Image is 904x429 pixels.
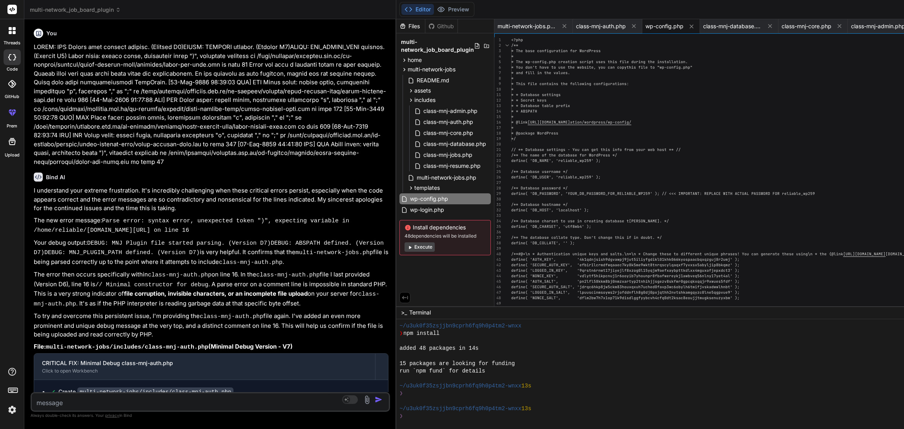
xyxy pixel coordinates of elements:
img: settings [5,403,19,416]
div: 33 [494,213,501,218]
label: prem [7,123,17,129]
span: xzog0l15yqjm9aefxaybpttkdlxx4mguxofjepxdct3' ); [629,268,740,273]
span: define( 'DB_CHARSET', 'utf8mb4' ); [511,224,591,229]
div: 6 [494,65,501,70]
span: om your web host ** // [629,147,681,152]
div: 22 [494,153,501,158]
span: *\n * Change these to different unique phrases! Y [629,251,744,256]
div: 20 [494,142,501,147]
label: GitHub [5,93,19,100]
span: * This file contains the following configurations [511,81,627,86]
span: /** Database hostname */ [511,202,568,207]
p: Your debug output: is very helpful. It confirms that the file is being parsed correctly up to the... [34,238,388,267]
div: 49 [494,301,501,306]
span: * You don't have to use the website, you can copy [511,65,627,70]
span: <?php [511,37,523,42]
div: 17 [494,125,501,131]
span: * The base configuration for WordPress [511,48,601,53]
span: multi-network_job_board_plugin [401,38,474,54]
div: 36 [494,229,501,235]
div: Create [58,388,233,396]
div: 5 [494,59,501,65]
span: privacy [105,413,119,418]
span: class-mnj-core.php [423,128,474,138]
div: 7 [494,70,501,76]
div: 44 [494,273,501,279]
span: define( 'DB_PASSWORD', 'YOUR_DB_PASSWORD_FOR_RELIA [511,191,629,196]
code: multi-network-jobs/includes/class-mnj-auth.php [46,344,208,351]
div: 4 [494,54,501,59]
button: Preview [434,4,472,15]
div: 29 [494,191,501,196]
span: 15 packages are looking for funding [399,360,515,367]
div: 2 [494,43,501,48]
span: : [627,81,629,86]
span: class-mnj-database.php [703,22,762,30]
span: /** Database password */ [511,185,568,191]
label: threads [4,40,20,46]
div: 32 [494,207,501,213]
div: CRITICAL FIX: Minimal Debug class-mnj-auth.php [42,359,367,367]
h6: Bind AI [46,173,65,181]
span: wp-login.php [409,205,445,215]
code: DEBUG: MNJ Plugin file started parsing. (Version D7)DEBUG: ABSPATH defined. (Version D7)DEBUG: MN... [34,240,387,256]
code: class-mnj-auth.php [219,259,282,266]
span: ation/wordpress/wp-config/ [570,120,631,125]
span: [URL][DOMAIN_NAME] [528,120,570,125]
span: define( 'DB_USER', 'reliable_wp259' ); [511,175,601,180]
span: added 48 packages in 14s [399,345,479,352]
span: ~/u3uk0f35zsjjbn9cprh6fq9h0p4tm2-wnxx [399,405,521,413]
span: 8k5me9wkt8tnrqscylqaqxf7yvxsx5abyljip8bkqmz' ); [629,262,740,267]
span: ~/u3uk0f35zsjjbn9cprh6fq9h0p4tm2-wnxx [399,322,521,330]
div: 1 [494,37,501,43]
div: 27 [494,180,501,185]
div: 26 [494,175,501,180]
strong: File: (Minimal Debug Version - V7) [34,343,293,350]
span: * and fill in the values. [511,70,570,75]
button: Editor [401,4,434,15]
span: class-mnj-resume.php [423,161,481,171]
span: define( 'SECURE_AUTH_SALT', 'jdrqc6hkp8jw5ckm83hou [511,284,629,289]
span: * * Database settings [511,92,561,97]
code: class-mnj-auth.php [200,313,263,320]
div: 21 [494,147,501,153]
span: run `npm fund` for details [399,367,485,375]
span: ib7yhounpr8fbafwereykj1awbveq56nlny17yet4al' ); [629,273,740,278]
span: ou can generate these using\n * the {@link [744,251,843,256]
div: Files [396,22,425,30]
strong: file corruption, invisible characters, or an incomplete file upload [124,290,308,297]
div: Click to collapse the range. [502,43,512,48]
span: class-mnj-core.php [782,22,831,30]
span: ❯ [399,390,403,397]
div: 13 [494,103,501,109]
div: 38 [494,240,501,246]
div: 8 [494,76,501,81]
div: 46 [494,284,501,290]
code: class-mnj-auth.php [34,291,379,307]
code: multi-network-jobs.php [295,249,373,256]
span: 13s [521,405,531,413]
button: CRITICAL FIX: Minimal Debug class-mnj-auth.phpClick to open Workbench [34,354,375,380]
span: class-mnj-auth.php [423,117,474,127]
span: multi-network-jobs.php [416,173,477,182]
span: /** Database username */ [511,169,568,174]
div: 10 [494,87,501,92]
span: L PASSWORD FOR reliable_wp259 [747,191,815,196]
span: define( 'SECURE_AUTH_KEY', 'efbir1lcrmdfwqaaec7ky [511,262,629,267]
p: Always double-check its answers. Your in Bind [31,412,390,419]
span: // ** Database settings - You can get this info fr [511,147,629,152]
span: define( 'NONCE_KEY', 'vdlytf5hikpcnuj1r6ooy [511,273,629,278]
div: 15 [494,114,501,120]
span: * * Database table prefix [511,103,570,108]
span: define( 'AUTH_KEY', '4k1qdnjsish9dgvawpj9j [511,257,629,262]
div: 24 [494,164,501,169]
span: [URL][DOMAIN_NAME] [843,251,886,256]
p: The error then occurs specifically within on line 16. In the file I last provided (Version D6), l... [34,270,388,309]
span: define( 'LOGGED_IN_KEY', '9qrstn6rnwt17jiyejlf8 [511,268,629,273]
span: define( 'AUTH_SALT', 'pn2lfl58kkm8bj0nmzxar [511,279,629,284]
span: wp-config.php [409,194,449,204]
div: 39 [494,246,501,251]
span: README.md [416,76,450,85]
div: 3 [494,48,501,54]
p: The new error message: [34,216,388,235]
